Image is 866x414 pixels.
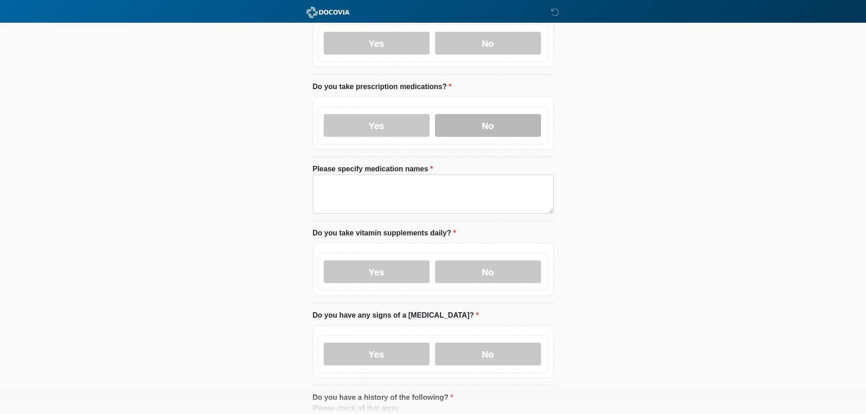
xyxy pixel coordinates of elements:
label: Do you have any signs of a [MEDICAL_DATA]? [313,310,479,321]
label: Yes [324,260,430,283]
label: Do you have a history of the following? [313,392,453,403]
label: Yes [324,32,430,55]
label: Do you take prescription medications? [313,81,452,92]
label: Yes [324,343,430,365]
label: Do you take vitamin supplements daily? [313,228,456,239]
label: No [435,343,541,365]
img: ABC Med Spa- GFEase Logo [304,7,352,18]
div: Please check all that apply. [313,403,554,414]
label: No [435,32,541,55]
label: No [435,114,541,137]
label: Please specify medication names [313,164,433,175]
label: No [435,260,541,283]
label: Yes [324,114,430,137]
